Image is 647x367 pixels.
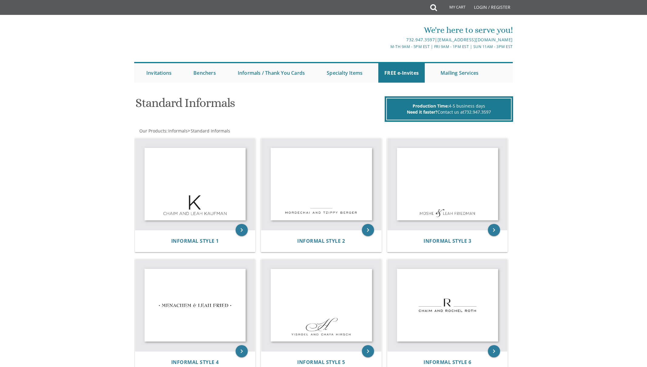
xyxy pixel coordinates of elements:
a: [EMAIL_ADDRESS][DOMAIN_NAME] [438,37,513,43]
a: Our Products [139,128,166,134]
a: Benchers [187,63,222,83]
span: Standard Informals [191,128,230,134]
span: Production Time: [413,103,449,109]
div: : [134,128,324,134]
a: FREE e-Invites [378,63,425,83]
a: Informal Style 5 [297,359,345,365]
a: Specialty Items [321,63,369,83]
a: Informal Style 4 [171,359,219,365]
a: keyboard_arrow_right [362,224,374,236]
span: > [188,128,230,134]
a: Standard Informals [190,128,230,134]
a: Informal Style 2 [297,238,345,244]
a: Informal Style 3 [424,238,471,244]
img: Informal Style 1 [135,138,255,230]
img: Informal Style 4 [135,259,255,351]
a: keyboard_arrow_right [488,224,500,236]
a: keyboard_arrow_right [488,345,500,357]
div: | [261,36,513,43]
div: M-Th 9am - 5pm EST | Fri 9am - 1pm EST | Sun 11am - 3pm EST [261,43,513,50]
a: keyboard_arrow_right [236,345,248,357]
img: Informal Style 3 [387,138,508,230]
img: Informal Style 2 [261,138,381,230]
a: Invitations [140,63,178,83]
a: Mailing Services [434,63,485,83]
h1: Standard Informals [135,96,383,114]
a: Informal Style 6 [424,359,471,365]
a: My Cart [436,1,470,16]
a: keyboard_arrow_right [236,224,248,236]
div: 4-5 business days Contact us at [386,98,512,120]
a: 732.947.3597 [406,37,435,43]
div: We're here to serve you! [261,24,513,36]
span: Informal Style 6 [424,359,471,365]
a: Informals [168,128,188,134]
span: Informal Style 4 [171,359,219,365]
a: Informals / Thank You Cards [232,63,311,83]
a: 732.947.3597 [464,109,491,115]
a: keyboard_arrow_right [362,345,374,357]
a: Informal Style 1 [171,238,219,244]
span: Informal Style 5 [297,359,345,365]
img: Informal Style 6 [387,259,508,351]
span: Need it faster? [407,109,438,115]
img: Informal Style 5 [261,259,381,351]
